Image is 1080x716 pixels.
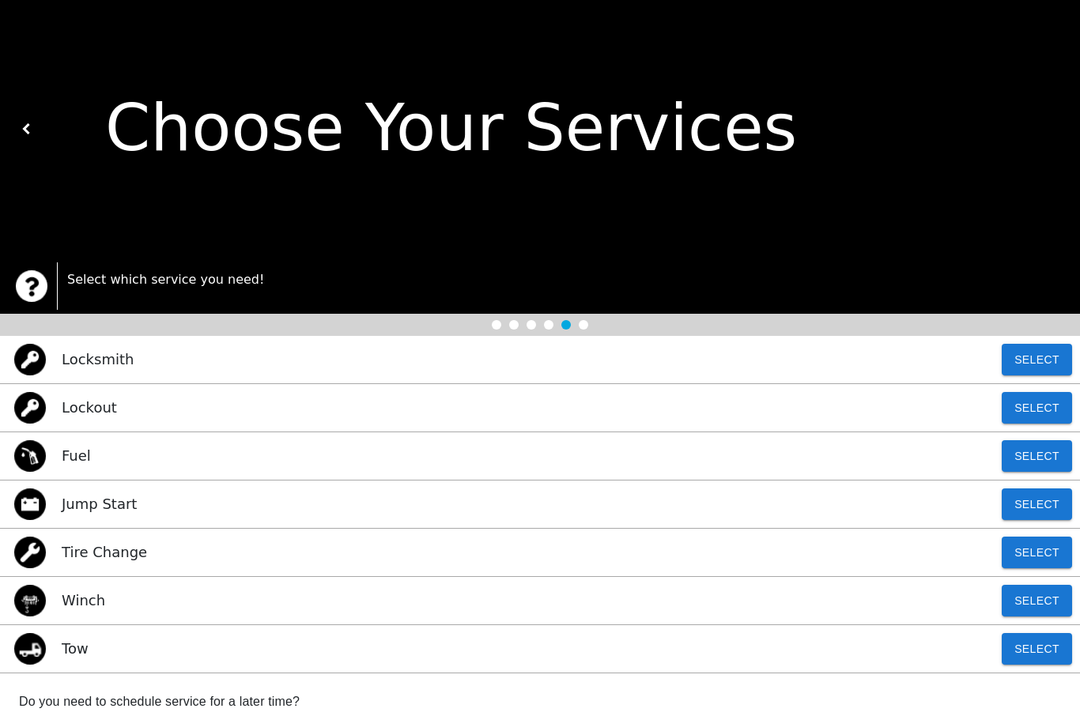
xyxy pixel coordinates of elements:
img: gas icon [14,440,46,472]
img: jump start icon [14,488,46,520]
button: Select [1002,585,1072,616]
div: Choose Your Services [32,80,1058,177]
p: Fuel [62,445,91,466]
p: Locksmith [62,349,134,370]
label: Do you need to schedule service for a later time? [19,692,1061,710]
img: winch icon [14,585,46,616]
p: Tow [62,638,89,659]
p: Lockout [62,397,117,418]
img: lockout icon [14,392,46,424]
button: Select [1002,537,1072,568]
p: Select which service you need! [67,270,1064,289]
p: Jump Start [62,493,137,514]
img: white carat left [21,123,32,134]
img: trx now logo [16,270,47,302]
button: Select [1002,633,1072,665]
button: Select [1002,344,1072,375]
button: Select [1002,440,1072,472]
p: Tire Change [62,541,147,563]
button: Select [1002,488,1072,520]
img: tow icon [14,633,46,665]
button: Select [1002,392,1072,424]
img: flat tire icon [14,537,46,568]
p: Winch [62,590,105,611]
img: locksmith icon [14,344,46,375]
